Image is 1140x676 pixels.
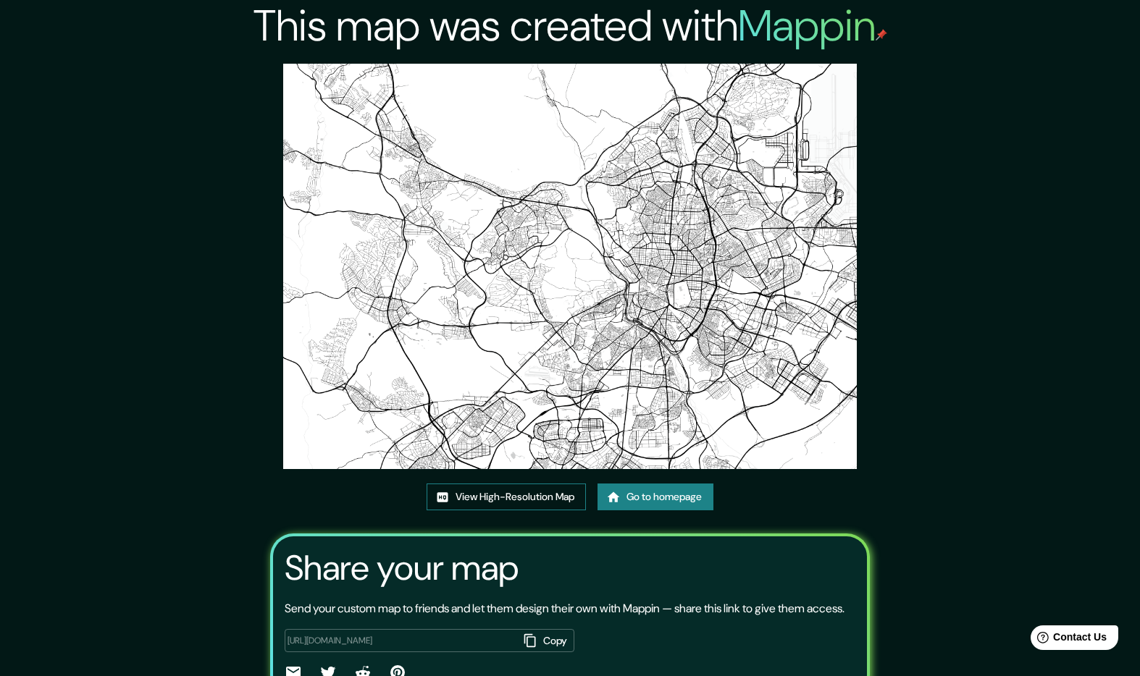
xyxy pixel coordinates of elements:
[285,548,519,588] h3: Share your map
[598,483,713,510] a: Go to homepage
[518,629,574,653] button: Copy
[1011,620,1124,660] iframe: Help widget launcher
[876,29,887,41] img: mappin-pin
[285,600,844,617] p: Send your custom map to friends and let them design their own with Mappin — share this link to gi...
[427,483,586,510] a: View High-Resolution Map
[283,64,858,469] img: created-map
